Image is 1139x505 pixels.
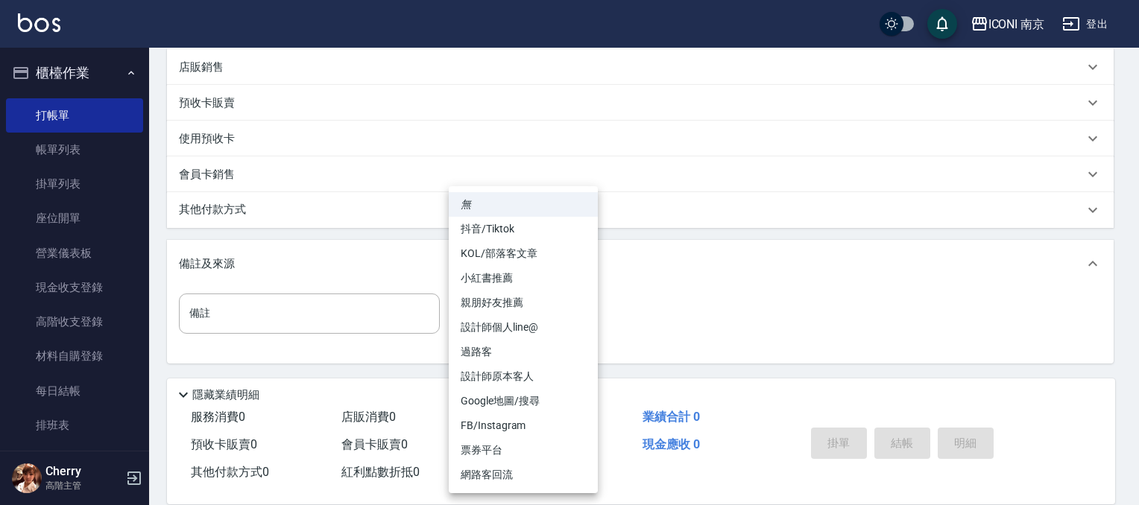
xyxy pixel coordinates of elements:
li: 小紅書推薦 [449,266,598,290]
li: 票券平台 [449,438,598,463]
li: Google地圖/搜尋 [449,389,598,413]
em: 無 [461,197,471,212]
li: 親朋好友推薦 [449,290,598,315]
li: 設計師原本客人 [449,364,598,389]
li: 過路客 [449,340,598,364]
li: 網路客回流 [449,463,598,487]
li: FB/Instagram [449,413,598,438]
li: KOL/部落客文章 [449,241,598,266]
li: 設計師個人line@ [449,315,598,340]
li: 抖音/Tiktok [449,217,598,241]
